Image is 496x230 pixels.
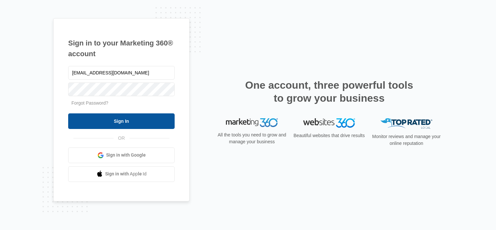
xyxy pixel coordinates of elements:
h1: Sign in to your Marketing 360® account [68,38,175,59]
img: Websites 360 [303,118,355,128]
span: Sign in with Google [106,152,146,159]
input: Email [68,66,175,80]
a: Forgot Password? [71,100,108,106]
a: Sign in with Google [68,147,175,163]
a: Sign in with Apple Id [68,166,175,182]
span: OR [114,135,130,142]
input: Sign In [68,113,175,129]
img: Top Rated Local [380,118,432,129]
h2: One account, three powerful tools to grow your business [243,79,415,105]
p: Monitor reviews and manage your online reputation [370,133,443,147]
p: All the tools you need to grow and manage your business [216,132,288,145]
img: Marketing 360 [226,118,278,127]
span: Sign in with Apple Id [105,171,147,177]
p: Beautiful websites that drive results [293,132,366,139]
